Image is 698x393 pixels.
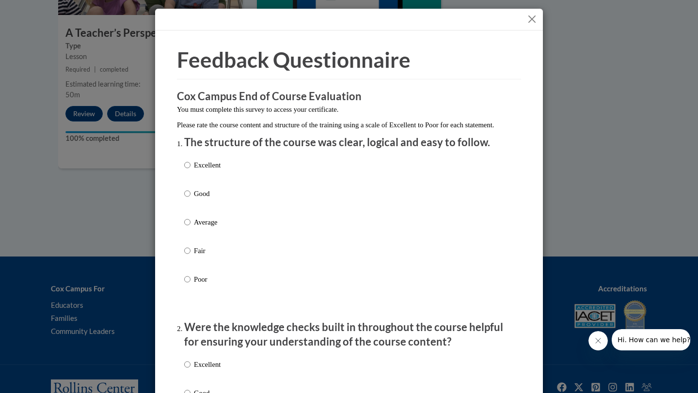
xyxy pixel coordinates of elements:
[184,160,190,170] input: Excellent
[194,160,221,170] p: Excellent
[177,89,521,104] h3: Cox Campus End of Course Evaluation
[194,217,221,227] p: Average
[184,245,190,256] input: Fair
[184,274,190,285] input: Poor
[177,47,411,72] span: Feedback Questionnaire
[184,320,514,350] p: Were the knowledge checks built in throughout the course helpful for ensuring your understanding ...
[194,188,221,199] p: Good
[588,331,608,350] iframe: Close message
[194,359,221,370] p: Excellent
[194,274,221,285] p: Poor
[177,120,521,130] p: Please rate the course content and structure of the training using a scale of Excellent to Poor f...
[177,104,521,115] p: You must complete this survey to access your certificate.
[194,245,221,256] p: Fair
[184,217,190,227] input: Average
[526,13,538,25] button: Close
[184,359,190,370] input: Excellent
[184,188,190,199] input: Good
[184,135,514,150] p: The structure of the course was clear, logical and easy to follow.
[612,329,690,350] iframe: Message from company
